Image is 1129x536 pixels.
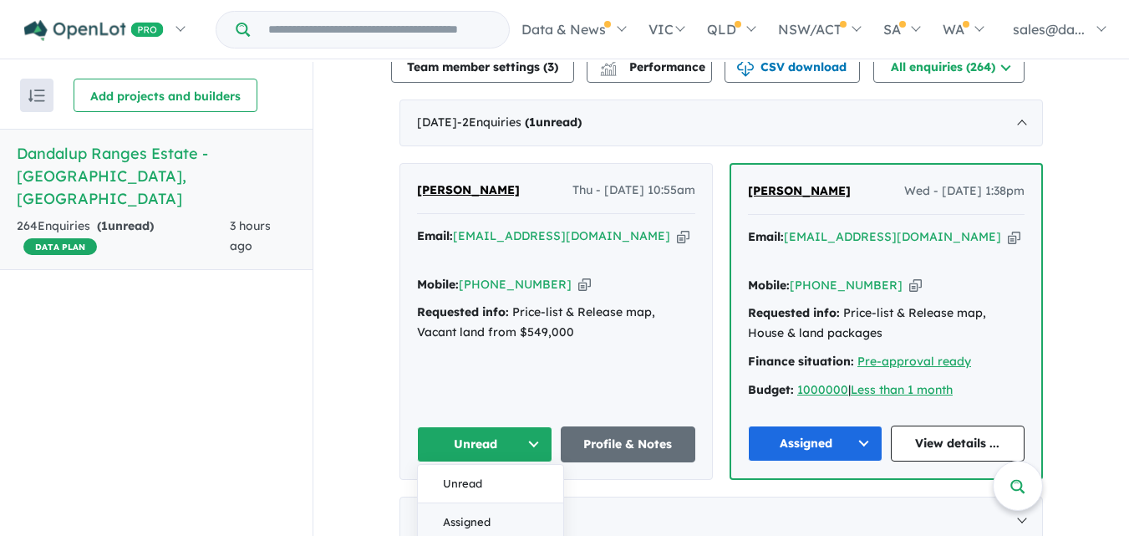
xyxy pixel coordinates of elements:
button: Performance [587,49,712,83]
button: Unread [417,426,552,462]
a: 1000000 [797,382,848,397]
button: Copy [677,227,689,245]
strong: Requested info: [748,305,840,320]
button: Copy [578,276,591,294]
a: [PHONE_NUMBER] [459,277,572,292]
strong: Email: [417,228,453,243]
button: Assigned [748,426,882,462]
input: Try estate name, suburb, builder or developer [253,12,506,48]
span: [PERSON_NAME] [417,182,520,197]
span: 3 [547,59,554,74]
span: 1 [529,115,536,130]
div: Price-list & Release map, House & land packages [748,304,1025,344]
button: All enquiries (264) [873,49,1025,83]
a: [EMAIL_ADDRESS][DOMAIN_NAME] [784,229,1001,244]
h5: Dandalup Ranges Estate - [GEOGRAPHIC_DATA] , [GEOGRAPHIC_DATA] [17,142,296,210]
div: [DATE] [399,100,1043,146]
span: [PERSON_NAME] [748,183,851,198]
strong: Budget: [748,382,794,397]
button: Copy [909,277,922,294]
strong: Mobile: [748,278,790,293]
button: Team member settings (3) [391,49,574,83]
button: Add projects and builders [74,79,257,112]
button: Copy [1008,228,1020,246]
strong: Email: [748,229,784,244]
strong: ( unread) [525,115,582,130]
span: 1 [101,218,108,233]
span: Performance [603,59,705,74]
span: sales@da... [1013,21,1085,38]
img: download icon [737,60,754,77]
a: [EMAIL_ADDRESS][DOMAIN_NAME] [453,228,670,243]
a: Profile & Notes [561,426,696,462]
img: bar-chart.svg [600,65,617,76]
a: Pre-approval ready [857,354,971,369]
div: | [748,380,1025,401]
img: sort.svg [28,89,45,102]
a: [PHONE_NUMBER] [790,278,903,293]
a: View details ... [891,426,1025,462]
img: Openlot PRO Logo White [24,20,164,41]
strong: Requested info: [417,304,509,319]
div: 264 Enquir ies [17,217,230,257]
strong: Finance situation: [748,354,854,369]
div: Price-list & Release map, Vacant land from $549,000 [417,303,695,343]
button: CSV download [725,49,860,83]
button: Unread [418,465,563,503]
span: - 2 Enquir ies [457,115,582,130]
strong: Mobile: [417,277,459,292]
strong: ( unread) [97,218,154,233]
span: DATA PLAN [23,238,97,255]
a: Less than 1 month [851,382,953,397]
a: [PERSON_NAME] [748,181,851,202]
span: Wed - [DATE] 1:38pm [904,181,1025,202]
a: [PERSON_NAME] [417,181,520,201]
span: 3 hours ago [230,218,271,253]
span: Thu - [DATE] 10:55am [572,181,695,201]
